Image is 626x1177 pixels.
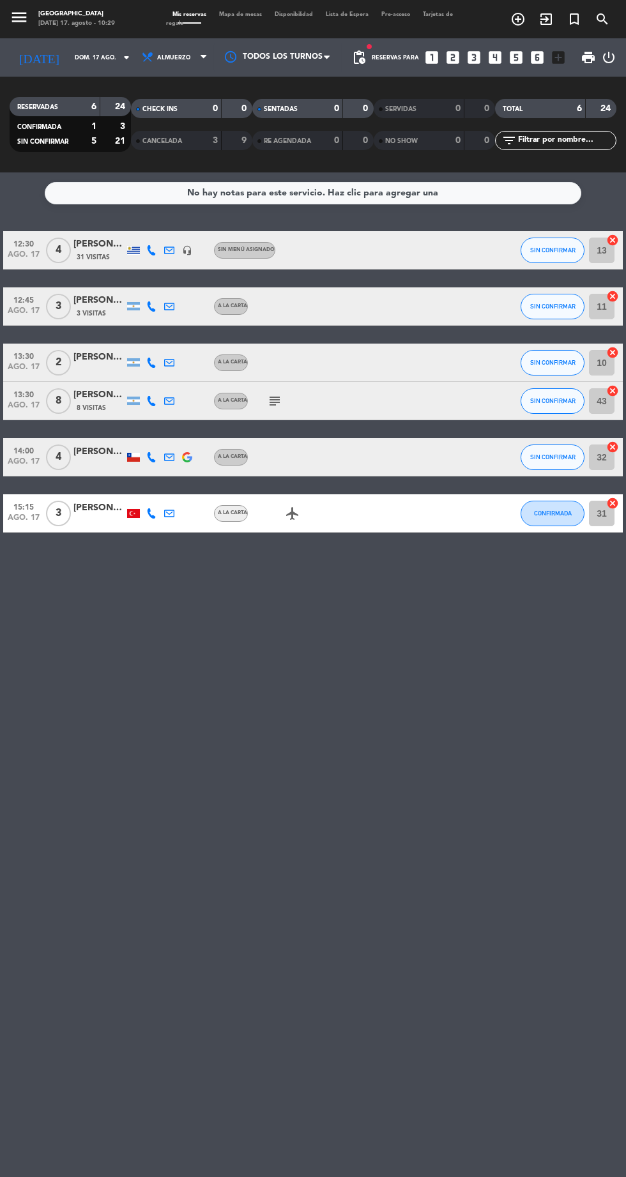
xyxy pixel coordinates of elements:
[264,138,311,144] span: RE AGENDADA
[8,250,40,265] span: ago. 17
[351,50,367,65] span: pending_actions
[77,252,110,262] span: 31 Visitas
[606,497,619,510] i: cancel
[485,104,492,113] strong: 0
[91,137,96,146] strong: 5
[218,398,247,403] span: A la carta
[8,236,40,250] span: 12:30
[10,8,29,27] i: menu
[17,124,61,130] span: CONFIRMADA
[530,453,576,460] span: SIN CONFIRMAR
[77,308,106,319] span: 3 Visitas
[445,49,461,66] i: looks_two
[334,136,339,145] strong: 0
[521,444,584,470] button: SIN CONFIRMAR
[521,388,584,414] button: SIN CONFIRMAR
[157,54,190,61] span: Almuerzo
[17,104,58,110] span: RESERVADAS
[182,245,192,255] i: headset_mic
[73,501,125,515] div: [PERSON_NAME]
[242,136,250,145] strong: 9
[73,293,125,308] div: [PERSON_NAME]
[10,45,68,70] i: [DATE]
[8,443,40,457] span: 14:00
[530,397,576,404] span: SIN CONFIRMAR
[213,104,218,113] strong: 0
[510,11,526,27] i: add_circle_outline
[218,510,247,515] span: A la carta
[17,139,68,145] span: SIN CONFIRMAR
[501,133,517,148] i: filter_list
[385,138,418,144] span: NO SHOW
[517,133,616,148] input: Filtrar por nombre...
[601,38,616,77] div: LOG OUT
[285,506,300,521] i: airplanemode_active
[46,238,71,263] span: 4
[73,350,125,365] div: [PERSON_NAME]
[213,11,268,17] span: Mapa de mesas
[577,104,582,113] strong: 6
[188,186,439,201] div: No hay notas para este servicio. Haz clic para agregar una
[264,106,298,112] span: SENTADAS
[534,510,572,517] span: CONFIRMADA
[530,359,576,366] span: SIN CONFIRMAR
[8,348,40,363] span: 13:30
[142,138,182,144] span: CANCELADA
[606,346,619,359] i: cancel
[218,247,275,252] span: Sin menú asignado
[455,136,461,145] strong: 0
[73,388,125,402] div: [PERSON_NAME]
[595,11,610,27] i: search
[424,49,440,66] i: looks_one
[91,122,96,131] strong: 1
[606,384,619,397] i: cancel
[8,401,40,416] span: ago. 17
[550,49,567,66] i: add_box
[606,234,619,247] i: cancel
[521,501,584,526] button: CONFIRMADA
[487,49,503,66] i: looks_4
[91,102,96,111] strong: 6
[8,457,40,472] span: ago. 17
[242,104,250,113] strong: 0
[218,454,247,459] span: A la carta
[503,106,523,112] span: TOTAL
[8,386,40,401] span: 13:30
[218,360,247,365] span: A la carta
[581,50,596,65] span: print
[538,11,554,27] i: exit_to_app
[73,237,125,252] div: [PERSON_NAME]
[8,307,40,321] span: ago. 17
[601,104,614,113] strong: 24
[46,388,71,414] span: 8
[363,104,371,113] strong: 0
[73,444,125,459] div: [PERSON_NAME]
[46,444,71,470] span: 4
[38,10,115,19] div: [GEOGRAPHIC_DATA]
[268,11,319,17] span: Disponibilidad
[363,136,371,145] strong: 0
[10,8,29,30] button: menu
[8,363,40,377] span: ago. 17
[38,19,115,29] div: [DATE] 17. agosto - 10:29
[166,11,213,17] span: Mis reservas
[485,136,492,145] strong: 0
[8,499,40,513] span: 15:15
[530,247,576,254] span: SIN CONFIRMAR
[606,290,619,303] i: cancel
[372,54,419,61] span: Reservas para
[530,303,576,310] span: SIN CONFIRMAR
[466,49,482,66] i: looks_3
[601,50,616,65] i: power_settings_new
[46,501,71,526] span: 3
[46,350,71,376] span: 2
[606,441,619,453] i: cancel
[319,11,375,17] span: Lista de Espera
[455,104,461,113] strong: 0
[521,294,584,319] button: SIN CONFIRMAR
[8,292,40,307] span: 12:45
[46,294,71,319] span: 3
[182,452,192,462] img: google-logo.png
[8,513,40,528] span: ago. 17
[116,102,128,111] strong: 24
